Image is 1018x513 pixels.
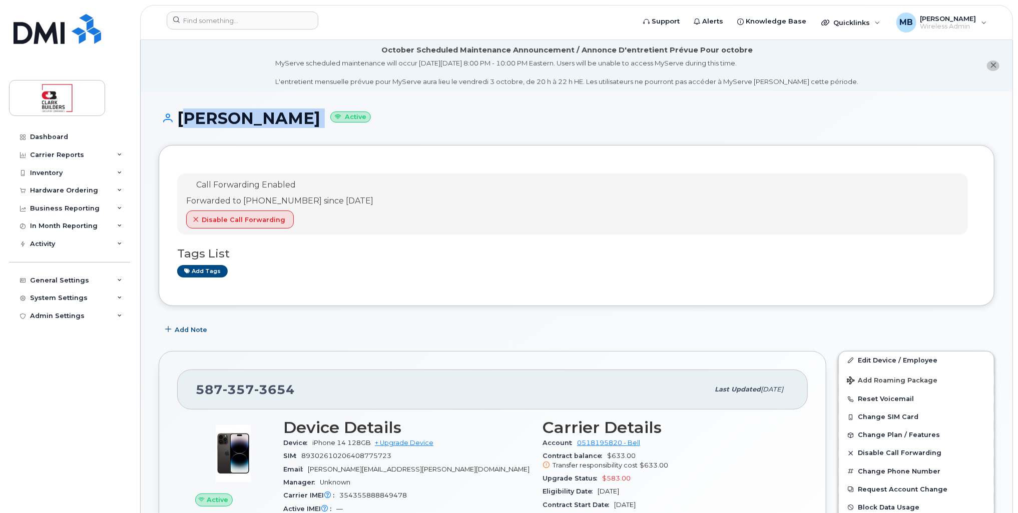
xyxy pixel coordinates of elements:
[196,382,295,397] span: 587
[301,452,391,459] span: 89302610206408775723
[207,495,228,504] span: Active
[177,247,976,260] h3: Tags List
[254,382,295,397] span: 3654
[598,487,619,495] span: [DATE]
[839,480,994,498] button: Request Account Change
[858,431,940,439] span: Change Plan / Features
[543,418,790,436] h3: Carrier Details
[283,418,531,436] h3: Device Details
[715,385,761,393] span: Last updated
[283,478,320,486] span: Manager
[543,474,602,482] span: Upgrade Status
[312,439,371,446] span: iPhone 14 128GB
[543,487,598,495] span: Eligibility Date
[177,265,228,277] a: Add tags
[847,376,937,386] span: Add Roaming Package
[381,45,753,55] div: October Scheduled Maintenance Announcement / Annonce D'entretient Prévue Pour octobre
[159,109,994,127] h1: [PERSON_NAME]
[974,469,1010,505] iframe: Messenger Launcher
[543,439,577,446] span: Account
[283,465,308,473] span: Email
[223,382,254,397] span: 357
[839,408,994,426] button: Change SIM Card
[283,452,301,459] span: SIM
[543,501,614,508] span: Contract Start Date
[577,439,640,446] a: 0518195820 - Bell
[543,452,607,459] span: Contract balance
[602,474,631,482] span: $583.00
[330,111,371,123] small: Active
[339,491,407,499] span: 354355888849478
[320,478,350,486] span: Unknown
[839,351,994,369] a: Edit Device / Employee
[839,369,994,390] button: Add Roaming Package
[276,58,859,86] div: MyServe scheduled maintenance will occur [DATE][DATE] 8:00 PM - 10:00 PM Eastern. Users will be u...
[186,210,294,228] button: Disable Call Forwarding
[553,461,638,469] span: Transfer responsibility cost
[175,325,207,334] span: Add Note
[203,423,263,483] img: image20231002-3703462-njx0qo.jpeg
[640,461,668,469] span: $633.00
[202,215,285,224] span: Disable Call Forwarding
[858,449,941,457] span: Disable Call Forwarding
[614,501,636,508] span: [DATE]
[375,439,433,446] a: + Upgrade Device
[839,426,994,444] button: Change Plan / Features
[283,439,312,446] span: Device
[839,390,994,408] button: Reset Voicemail
[308,465,530,473] span: [PERSON_NAME][EMAIL_ADDRESS][PERSON_NAME][DOMAIN_NAME]
[839,462,994,480] button: Change Phone Number
[283,491,339,499] span: Carrier IMEI
[336,505,343,512] span: —
[283,505,336,512] span: Active IMEI
[186,195,373,207] div: Forwarded to [PHONE_NUMBER] since [DATE]
[839,444,994,462] button: Disable Call Forwarding
[159,321,216,339] button: Add Note
[543,452,790,470] span: $633.00
[987,60,999,71] button: close notification
[761,385,783,393] span: [DATE]
[196,180,296,189] span: Call Forwarding Enabled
